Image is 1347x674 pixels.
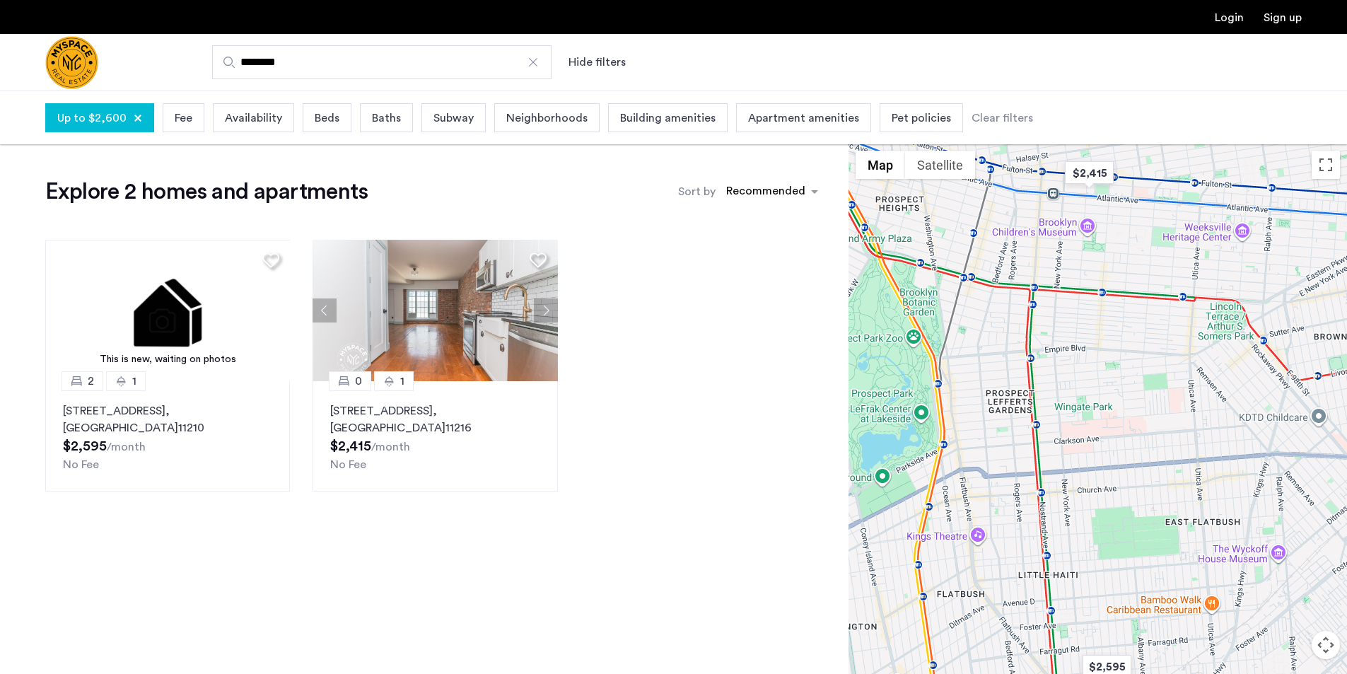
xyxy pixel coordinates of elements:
[371,441,410,453] sub: /month
[372,110,401,127] span: Baths
[330,439,371,453] span: $2,415
[313,240,558,381] img: 1996_638291889864871826.png
[63,402,272,436] p: [STREET_ADDRESS] 11210
[1215,12,1244,23] a: Login
[45,36,98,89] img: logo
[972,110,1033,127] div: Clear filters
[719,179,825,204] ng-select: sort-apartment
[856,151,905,179] button: Show street map
[45,240,291,381] img: 2.gif
[45,36,98,89] a: Cazamio Logo
[175,110,192,127] span: Fee
[313,381,557,492] a: 01[STREET_ADDRESS], [GEOGRAPHIC_DATA]11216No Fee
[57,110,127,127] span: Up to $2,600
[433,110,474,127] span: Subway
[132,373,136,390] span: 1
[225,110,282,127] span: Availability
[313,298,337,323] button: Previous apartment
[620,110,716,127] span: Building amenities
[52,352,284,367] div: This is new, waiting on photos
[107,441,146,453] sub: /month
[1312,151,1340,179] button: Toggle fullscreen view
[45,381,290,492] a: 21[STREET_ADDRESS], [GEOGRAPHIC_DATA]11210No Fee
[678,183,716,200] label: Sort by
[892,110,951,127] span: Pet policies
[63,439,107,453] span: $2,595
[905,151,975,179] button: Show satellite imagery
[330,402,540,436] p: [STREET_ADDRESS] 11216
[724,182,805,203] div: Recommended
[330,459,366,470] span: No Fee
[45,240,291,381] a: This is new, waiting on photos
[748,110,859,127] span: Apartment amenities
[63,459,99,470] span: No Fee
[1312,631,1340,659] button: Map camera controls
[568,54,626,71] button: Show or hide filters
[315,110,339,127] span: Beds
[1059,157,1119,189] div: $2,415
[400,373,404,390] span: 1
[45,178,368,206] h1: Explore 2 homes and apartments
[1264,12,1302,23] a: Registration
[212,45,552,79] input: Apartment Search
[534,298,558,323] button: Next apartment
[506,110,588,127] span: Neighborhoods
[88,373,94,390] span: 2
[355,373,362,390] span: 0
